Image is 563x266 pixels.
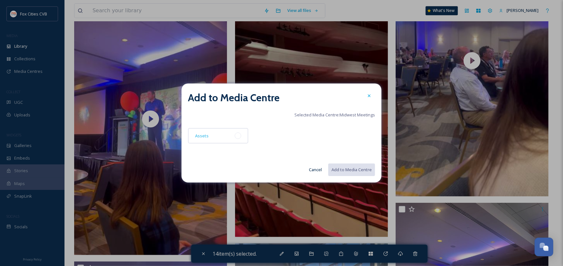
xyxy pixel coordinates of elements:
button: Open Chat [535,238,553,256]
button: Cancel [306,163,325,176]
h2: Add to Media Centre [188,90,280,105]
span: Selected Media Centre: Midwest Meetings [294,112,375,118]
button: Add to Media Centre [328,163,375,176]
span: Assets [195,133,209,139]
